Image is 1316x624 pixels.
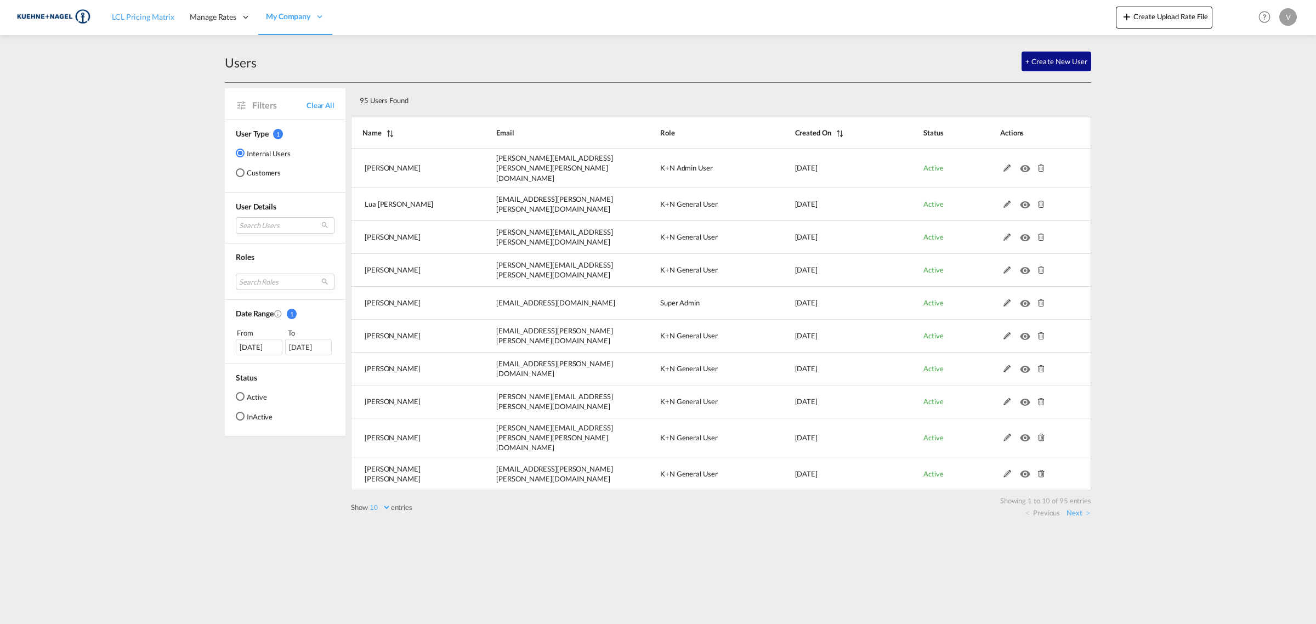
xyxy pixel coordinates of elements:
span: [DATE] [795,232,818,241]
div: V [1279,8,1297,26]
td: K+N General User [633,457,768,490]
span: K+N Admin User [660,163,713,172]
span: [EMAIL_ADDRESS][DOMAIN_NAME] [496,298,615,307]
md-icon: icon-eye [1020,330,1034,337]
span: [PERSON_NAME] [365,397,421,406]
td: Lua Carrieri [351,188,469,221]
span: Active [923,298,943,307]
span: [EMAIL_ADDRESS][PERSON_NAME][PERSON_NAME][DOMAIN_NAME] [496,195,612,213]
span: K+N General User [660,331,717,340]
span: K+N General User [660,397,717,406]
td: Carolina Gonçalves [351,320,469,353]
a: Next [1067,508,1090,518]
div: From [236,327,284,338]
td: Prasenjit Ghosh [351,221,469,254]
div: [DATE] [285,339,332,355]
md-icon: icon-eye [1020,198,1034,206]
span: [EMAIL_ADDRESS][PERSON_NAME][PERSON_NAME][DOMAIN_NAME] [496,464,612,483]
span: [PERSON_NAME][EMAIL_ADDRESS][PERSON_NAME][DOMAIN_NAME] [496,260,612,279]
div: Showing 1 to 10 of 95 entries [356,490,1091,506]
td: 2025-07-15 [768,353,897,385]
td: 2025-06-20 [768,418,897,458]
td: K+N Admin User [633,149,768,188]
img: 36441310f41511efafde313da40ec4a4.png [16,5,90,30]
span: [PERSON_NAME][EMAIL_ADDRESS][PERSON_NAME][PERSON_NAME][DOMAIN_NAME] [496,154,612,182]
span: Status [236,373,257,382]
md-radio-button: Customers [236,167,291,178]
span: K+N General User [660,364,717,373]
td: mohamed.abdulkadir@kuehne-nagel.com [469,149,633,188]
th: Status [896,117,973,149]
span: K+N General User [660,433,717,442]
span: LCL Pricing Matrix [112,12,174,21]
span: K+N General User [660,469,717,478]
span: [DATE] [795,397,818,406]
td: Pascal Zellweger [351,254,469,287]
md-icon: Created On [274,309,282,318]
td: 2025-09-17 [768,149,897,188]
td: K+N General User [633,385,768,418]
span: [DATE] [795,469,818,478]
span: Super Admin [660,298,700,307]
span: [PERSON_NAME] [365,163,421,172]
md-icon: icon-eye [1020,264,1034,271]
th: Name [351,117,469,149]
td: K+N General User [633,418,768,458]
span: [DATE] [795,331,818,340]
span: [PERSON_NAME][EMAIL_ADDRESS][PERSON_NAME][DOMAIN_NAME] [496,228,612,246]
span: Roles [236,252,254,262]
span: Filters [252,99,307,111]
span: [DATE] [795,298,818,307]
label: Show entries [351,502,412,512]
span: [PERSON_NAME] [365,298,421,307]
span: [EMAIL_ADDRESS][PERSON_NAME][PERSON_NAME][DOMAIN_NAME] [496,326,612,345]
md-radio-button: Active [236,391,273,402]
div: [DATE] [236,339,282,355]
span: User Type [236,129,269,138]
span: Active [923,433,943,442]
div: Users [225,54,257,71]
th: Actions [973,117,1091,149]
td: aenis.lankenau@kuehne-nagel.com [469,457,633,490]
td: 2025-08-14 [768,254,897,287]
td: Dinesh Kumar [351,287,469,320]
span: [PERSON_NAME] [365,331,421,340]
span: Active [923,331,943,340]
td: K+N General User [633,320,768,353]
md-icon: icon-eye [1020,162,1034,169]
md-icon: icon-eye [1020,431,1034,439]
md-icon: icon-eye [1020,231,1034,239]
span: User Details [236,202,276,211]
span: Date Range [236,309,274,318]
td: thomas.harder@kuehne-nagel.com [469,385,633,418]
span: Active [923,397,943,406]
md-radio-button: Internal Users [236,148,291,158]
span: Active [923,163,943,172]
td: Ruth Njoroge [351,418,469,458]
span: [PERSON_NAME] [365,364,421,373]
span: Active [923,200,943,208]
select: Showentries [368,503,391,512]
span: 1 [273,129,283,139]
md-radio-button: InActive [236,411,273,422]
span: Active [923,265,943,274]
td: Aenis Lankenau [351,457,469,490]
td: carolina.goncalves@kuehne-nagel.com [469,320,633,353]
td: Super Admin [633,287,768,320]
span: [PERSON_NAME] [PERSON_NAME] [365,464,421,483]
span: [PERSON_NAME][EMAIL_ADDRESS][PERSON_NAME][DOMAIN_NAME] [496,392,612,411]
md-icon: icon-eye [1020,395,1034,403]
td: Ramunas Uldukis [351,353,469,385]
td: 2025-08-05 [768,287,897,320]
a: Previous [1025,508,1060,518]
td: lua.carrieri@kuehne-nagel.com [469,188,633,221]
md-icon: icon-eye [1020,467,1034,475]
span: Manage Rates [190,12,236,22]
td: 2025-09-17 [768,221,897,254]
span: K+N General User [660,200,717,208]
td: 2025-07-01 [768,385,897,418]
span: Lua [PERSON_NAME] [365,200,433,208]
td: 2025-07-17 [768,320,897,353]
span: [DATE] [795,433,818,442]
